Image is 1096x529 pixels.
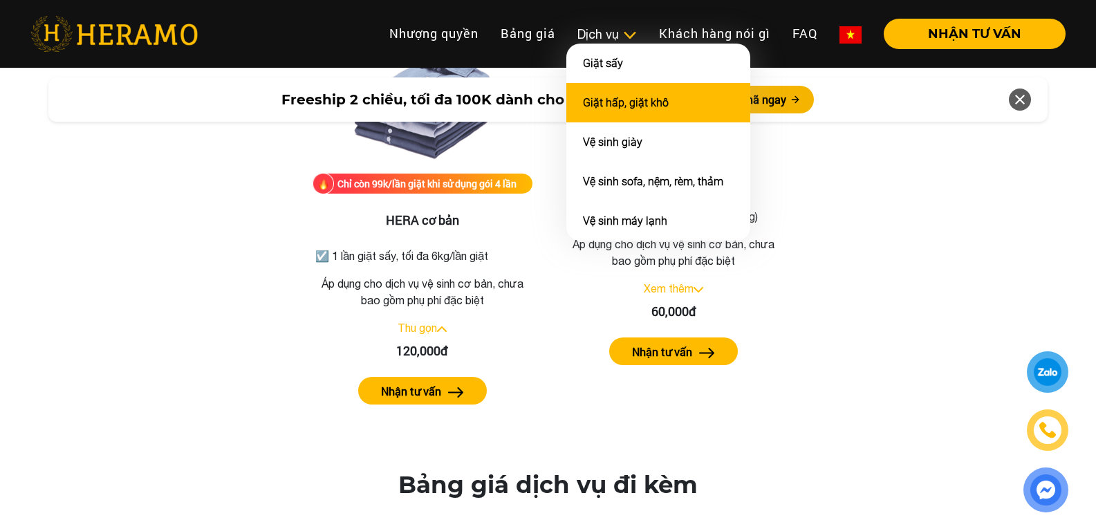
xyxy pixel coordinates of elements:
p: ☑️ 1 lần giặt sấy, tối đa 6kg/lần giặt [315,248,530,264]
div: Dịch vụ [577,25,637,44]
a: FAQ [781,19,828,48]
a: Thu gọn [398,322,437,334]
button: Nhận tư vấn [609,337,738,365]
a: NHẬN TƯ VẤN [873,28,1066,40]
a: Nhận tư vấn arrow [564,337,784,365]
a: phone-icon [1029,411,1066,449]
h3: Giặt thêm [564,174,784,189]
img: fire.png [313,173,334,194]
a: Nhận tư vấn arrow [313,377,532,405]
a: Giặt sấy [583,57,623,70]
a: Khách hàng nói gì [648,19,781,48]
img: arrow_up.svg [437,326,447,332]
label: Nhận tư vấn [632,344,692,360]
div: 120,000đ [313,342,532,360]
a: Vệ sinh sofa, nệm, rèm, thảm [583,175,723,188]
h3: HERA cơ bản [313,213,532,228]
a: Vệ sinh máy lạnh [583,214,667,228]
a: Xem thêm [644,282,694,295]
img: arrow [699,348,715,358]
div: 60,000đ [564,302,784,321]
h2: Bảng giá dịch vụ đi kèm [398,471,698,499]
p: Áp dụng cho dịch vụ vệ sinh cơ bản, chưa bao gồm phụ phí đặc biệt [564,236,784,269]
img: heramo-logo.png [30,16,198,52]
a: Nhượng quyền [378,19,490,48]
button: Nhận mã ngay [703,86,814,113]
img: subToggleIcon [622,28,637,42]
a: Vệ sinh giày [583,136,642,149]
div: Chỉ còn 99k/lần giặt khi sử dụng gói 4 lần [337,176,517,191]
img: vn-flag.png [839,26,862,44]
a: Giặt hấp, giặt khô [583,96,669,109]
a: Bảng giá [490,19,566,48]
button: Nhận tư vấn [358,377,487,405]
button: NHẬN TƯ VẤN [884,19,1066,49]
img: arrow_down.svg [694,287,703,293]
span: Freeship 2 chiều, tối đa 100K dành cho khách hàng mới [281,89,687,110]
img: arrow [448,387,464,398]
p: Áp dụng cho dịch vụ vệ sinh cơ bản, chưa bao gồm phụ phí đặc biệt [313,275,532,308]
img: phone-icon [1039,421,1057,439]
label: Nhận tư vấn [381,383,441,400]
